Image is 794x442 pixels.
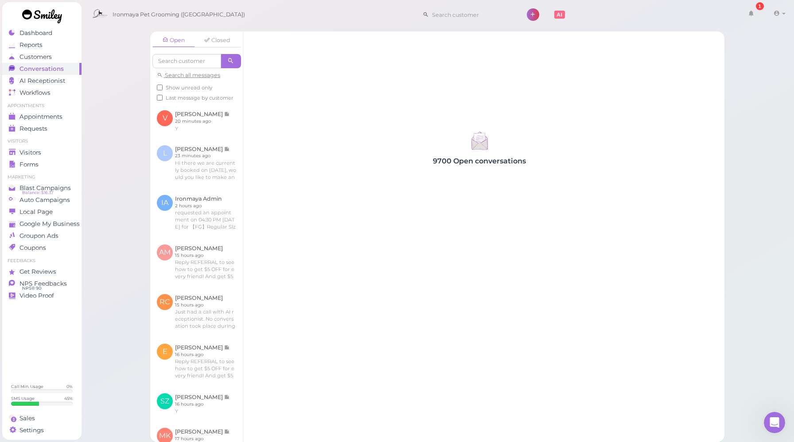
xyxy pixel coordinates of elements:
[64,395,73,401] div: 45 %
[756,2,764,10] div: 1
[166,85,212,91] span: Show unread only
[2,159,82,171] a: Forms
[2,278,82,290] a: NPS Feedbacks NPS® 90
[19,41,43,49] span: Reports
[19,292,54,299] span: Video Proof
[19,149,41,156] span: Visitors
[157,85,163,90] input: Show unread only
[19,77,65,85] span: AI Receptionist
[19,89,51,97] span: Workflows
[196,34,238,47] a: Closed
[764,412,785,433] iframe: Intercom live chat
[2,194,82,206] a: Auto Campaigns
[2,182,82,194] a: Blast Campaigns Balance: $16.37
[19,220,80,228] span: Google My Business
[22,189,54,196] span: Balance: $16.37
[2,147,82,159] a: Visitors
[19,125,47,132] span: Requests
[19,244,46,252] span: Coupons
[19,232,58,240] span: Groupon Ads
[113,2,245,27] span: Ironmaya Pet Grooming ([GEOGRAPHIC_DATA])
[66,384,73,389] div: 0 %
[2,138,82,144] li: Visitors
[19,196,70,204] span: Auto Campaigns
[19,65,64,73] span: Conversations
[19,53,52,61] span: Customers
[19,113,62,120] span: Appointments
[2,218,82,230] a: Google My Business
[152,54,221,68] input: Search customer
[157,72,220,78] a: Search all messages
[19,280,67,287] span: NPS Feedbacks
[11,384,43,389] div: Call Min. Usage
[19,184,71,192] span: Blast Campaigns
[2,123,82,135] a: Requests
[152,34,195,47] a: Open
[2,75,82,87] a: AI Receptionist
[2,63,82,75] a: Conversations
[2,27,82,39] a: Dashboard
[19,161,39,168] span: Forms
[19,268,56,275] span: Get Reviews
[2,174,82,180] li: Marketing
[2,258,82,264] li: Feedbacks
[468,129,491,152] img: inbox-9a7a3d6b6c357613d87aa0edb30543fa.svg
[2,206,82,218] a: Local Page
[2,424,82,436] a: Settings
[2,290,82,302] a: Video Proof
[166,95,234,101] span: Last message by customer
[2,230,82,242] a: Groupon Ads
[19,29,52,37] span: Dashboard
[22,285,41,292] span: NPS® 90
[2,39,82,51] a: Reports
[11,395,35,401] div: SMS Usage
[243,157,716,165] h4: 9700 Open conversations
[2,103,82,109] li: Appointments
[429,8,515,22] input: Search customer
[19,208,53,216] span: Local Page
[19,415,35,422] span: Sales
[2,87,82,99] a: Workflows
[19,426,44,434] span: Settings
[2,111,82,123] a: Appointments
[2,266,82,278] a: Get Reviews
[157,95,163,101] input: Last message by customer
[2,242,82,254] a: Coupons
[2,51,82,63] a: Customers
[2,412,82,424] a: Sales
